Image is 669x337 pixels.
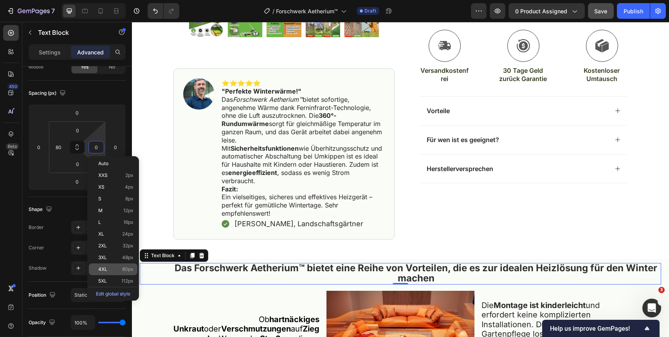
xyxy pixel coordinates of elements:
strong: Verschmutzungen [89,302,159,312]
span: 12px [123,208,133,213]
span: 4px [125,184,133,190]
div: Opacity [29,317,57,328]
span: Draft [364,7,376,14]
span: Die und erfordert keine komplizierten Installationen. Du kannst direkt mit der Gartenpflege loslegen [350,279,494,317]
span: XS [98,184,105,190]
button: Static [71,288,126,302]
span: L [98,220,101,225]
button: Save [588,3,614,19]
span: No [109,63,115,70]
span: M [98,208,103,213]
div: Position [29,290,57,301]
iframe: Intercom live chat [642,299,661,317]
span: Forschwerk Aetherium™ [276,7,338,15]
span: 8px [125,196,133,202]
span: Auto [98,161,108,166]
span: Save [595,8,608,14]
div: Publish [624,7,643,15]
strong: Das Forschwerk Aetherium™ bietet eine Reihe von Vorteilen, die es zur idealen Heizlösung für den ... [43,240,526,261]
input: 0px [70,158,85,170]
strong: hartnäckiges Unkraut [41,293,188,312]
p: Für wen ist es geeignet? [295,114,367,122]
span: 2px [125,173,133,178]
p: Advanced [77,48,104,56]
span: / [272,7,274,15]
div: Undo/Redo [148,3,179,19]
span: 80px [122,267,133,272]
span: 4XL [98,267,107,272]
input: 4xl [53,141,65,153]
div: 450 [7,83,19,90]
span: XXS [98,173,108,178]
strong: Montage ist kinderleicht [362,279,454,288]
span: 2XL [98,243,107,249]
input: 0px [90,141,102,153]
button: 7 [3,3,58,19]
div: Mobile [29,63,43,70]
span: 5XL [98,278,107,284]
p: Kostenloser Umtausch [445,45,495,61]
span: S [98,196,101,202]
span: 32px [123,243,133,249]
p: 30 Tage Geld zurück Garantie [366,45,416,61]
div: Beta [6,143,19,150]
input: 0px [70,124,85,136]
span: Help us improve GemPages! [550,325,642,332]
p: Settings [39,48,61,56]
button: 0 product assigned [509,3,585,19]
p: 7 [51,6,55,16]
span: XL [98,231,104,237]
iframe: Design area [132,22,669,337]
span: Static [74,292,87,298]
button: Show survey - Help us improve GemPages! [550,324,652,333]
input: 0 [33,141,45,153]
p: Herstellerversprechen [295,143,361,151]
span: 24px [122,231,133,237]
span: 48px [122,255,133,260]
div: Shadow [29,265,47,272]
span: 0 product assigned [515,7,567,15]
strong: Straßen [128,312,158,321]
span: 3 [658,287,665,293]
div: Border [29,224,44,231]
p: Versandkostenfrei [288,45,337,61]
span: 112px [121,278,133,284]
div: Corner [29,244,44,251]
span: 3XL [98,255,107,260]
div: Rich Text Editor. Editing area: main [39,241,529,263]
strong: Ziegeln [71,302,188,321]
div: Shape [29,204,54,215]
input: 0 [69,176,85,187]
div: Spacing (px) [29,88,67,99]
input: 0 [110,141,121,153]
p: Edit global style [89,287,137,299]
input: Auto [71,315,95,330]
span: Yes [81,63,88,70]
button: Publish [617,3,650,19]
div: Text Block [18,230,44,237]
p: Text Block [38,28,105,37]
span: 16px [123,220,133,225]
p: Vorteile [295,85,318,93]
input: 0 [69,107,85,119]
